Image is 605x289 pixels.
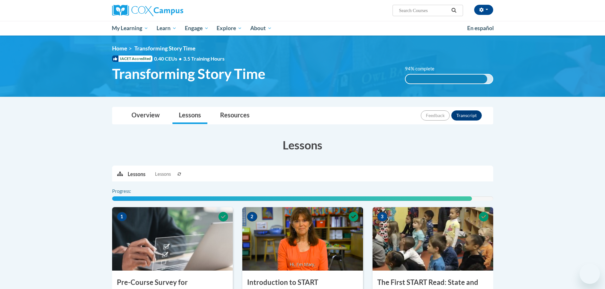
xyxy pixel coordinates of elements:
input: Search Courses [398,7,449,14]
span: Engage [185,24,209,32]
a: Home [112,45,127,52]
span: Lessons [155,171,171,178]
a: Overview [125,107,166,124]
h3: Lessons [112,137,493,153]
p: Lessons [128,171,145,178]
button: Transcript [451,110,482,121]
span: My Learning [112,24,148,32]
span: Transforming Story Time [134,45,195,52]
a: Cox Campus [112,5,233,16]
span: IACET Accredited [112,56,152,62]
h3: Introduction to START [242,278,363,287]
span: 1 [117,212,127,221]
span: 2 [247,212,257,221]
a: En español [463,22,498,35]
a: Lessons [172,107,207,124]
span: 3.5 Training Hours [183,56,225,62]
span: • [179,56,182,62]
a: Resources [214,107,256,124]
span: En español [467,25,494,31]
button: Feedback [421,110,450,121]
label: 94% complete [405,65,441,72]
label: Progress: [112,188,149,195]
a: About [246,21,276,36]
div: Main menu [103,21,503,36]
span: 3 [377,212,387,221]
span: About [250,24,272,32]
img: Course Image [373,207,493,271]
span: Transforming Story Time [112,65,266,82]
a: Explore [212,21,246,36]
span: Learn [157,24,177,32]
button: Account Settings [474,5,493,15]
img: Cox Campus [112,5,183,16]
iframe: Button to launch messaging window [580,264,600,284]
a: Engage [181,21,213,36]
a: My Learning [108,21,153,36]
a: Learn [152,21,181,36]
span: Explore [217,24,242,32]
img: Course Image [112,207,233,271]
img: Course Image [242,207,363,271]
button: Search [449,7,459,14]
div: 94% complete [406,75,487,83]
span: 0.40 CEUs [154,55,183,62]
